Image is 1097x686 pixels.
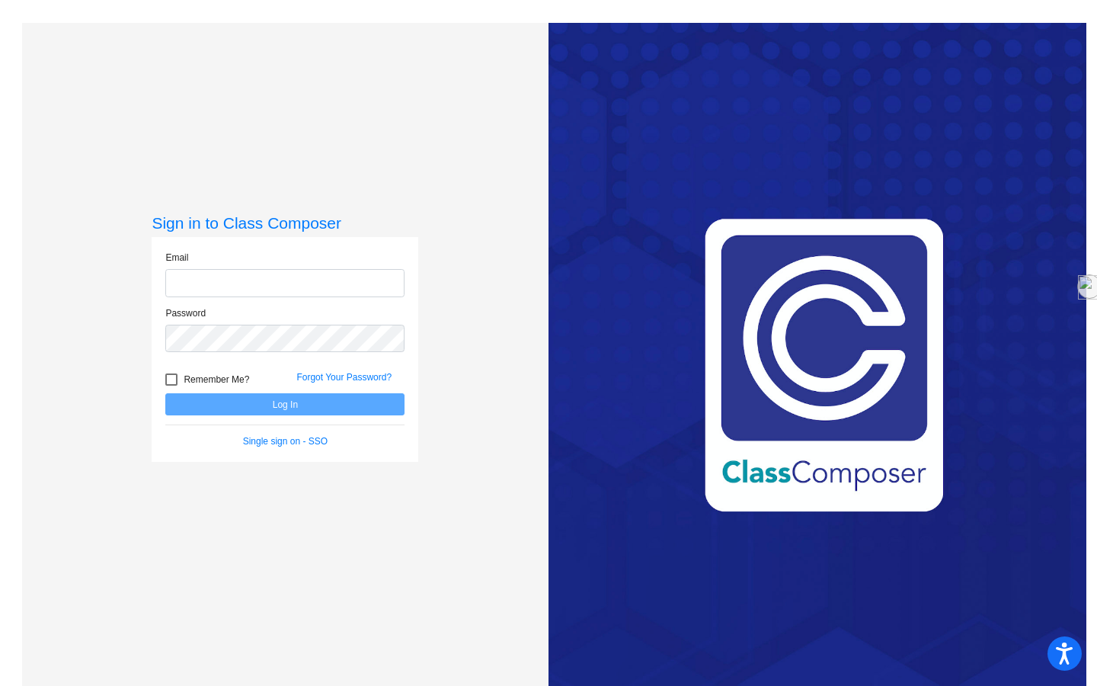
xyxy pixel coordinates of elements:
span: Remember Me? [184,370,249,389]
a: Single sign on - SSO [243,436,328,447]
a: Forgot Your Password? [296,372,392,383]
label: Email [165,251,188,264]
label: Password [165,306,206,320]
button: Log In [165,393,405,415]
h3: Sign in to Class Composer [152,213,418,232]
